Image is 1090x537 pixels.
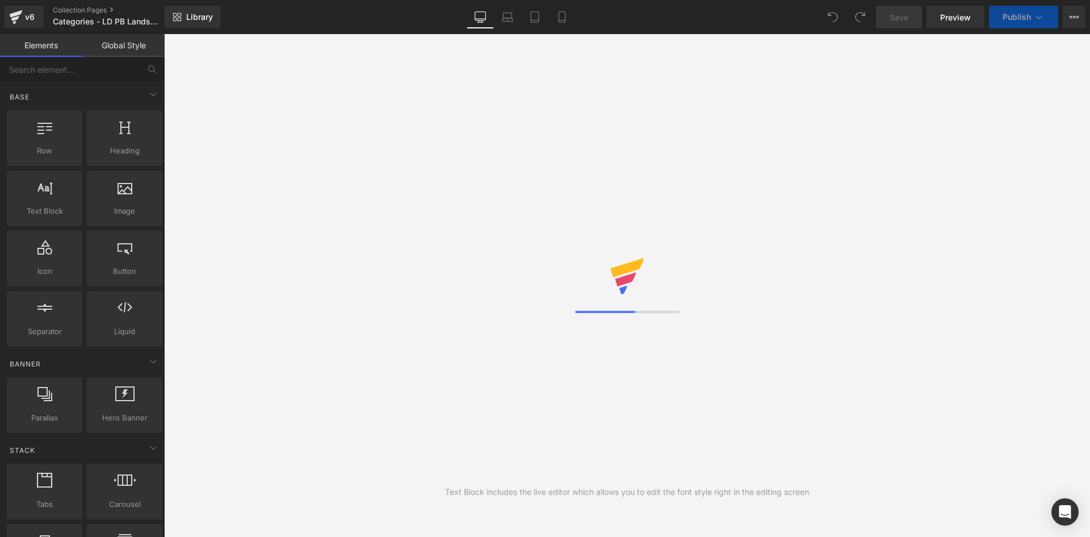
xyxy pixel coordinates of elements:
span: Base [9,91,31,102]
div: Open Intercom Messenger [1051,498,1079,526]
a: Laptop [494,6,521,28]
span: Library [186,12,213,22]
a: v6 [5,6,44,28]
span: Icon [10,265,79,277]
span: Parallax [10,412,79,424]
a: New Library [165,6,221,28]
span: Hero Banner [90,412,159,424]
button: Undo [821,6,844,28]
div: Text Block includes the live editor which allows you to edit the font style right in the editing ... [445,486,809,498]
span: Liquid [90,326,159,338]
span: Stack [9,445,36,456]
span: Preview [940,11,971,23]
div: v6 [23,10,37,24]
span: Tabs [10,498,79,510]
button: More [1063,6,1085,28]
span: Row [10,145,79,157]
span: Publish [1003,13,1031,22]
a: Mobile [548,6,576,28]
span: Button [90,265,159,277]
a: Tablet [521,6,548,28]
a: Global Style [82,34,165,57]
span: Carousel [90,498,159,510]
button: Redo [849,6,871,28]
button: Publish [989,6,1058,28]
span: Separator [10,326,79,338]
span: Heading [90,145,159,157]
a: Collection Pages [53,6,183,15]
span: Save [890,11,908,23]
a: Preview [927,6,984,28]
span: Categories - LD PB Landscapes - [DATE] [53,17,162,26]
span: Banner [9,359,42,369]
a: Desktop [467,6,494,28]
span: Image [90,205,159,217]
span: Text Block [10,205,79,217]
